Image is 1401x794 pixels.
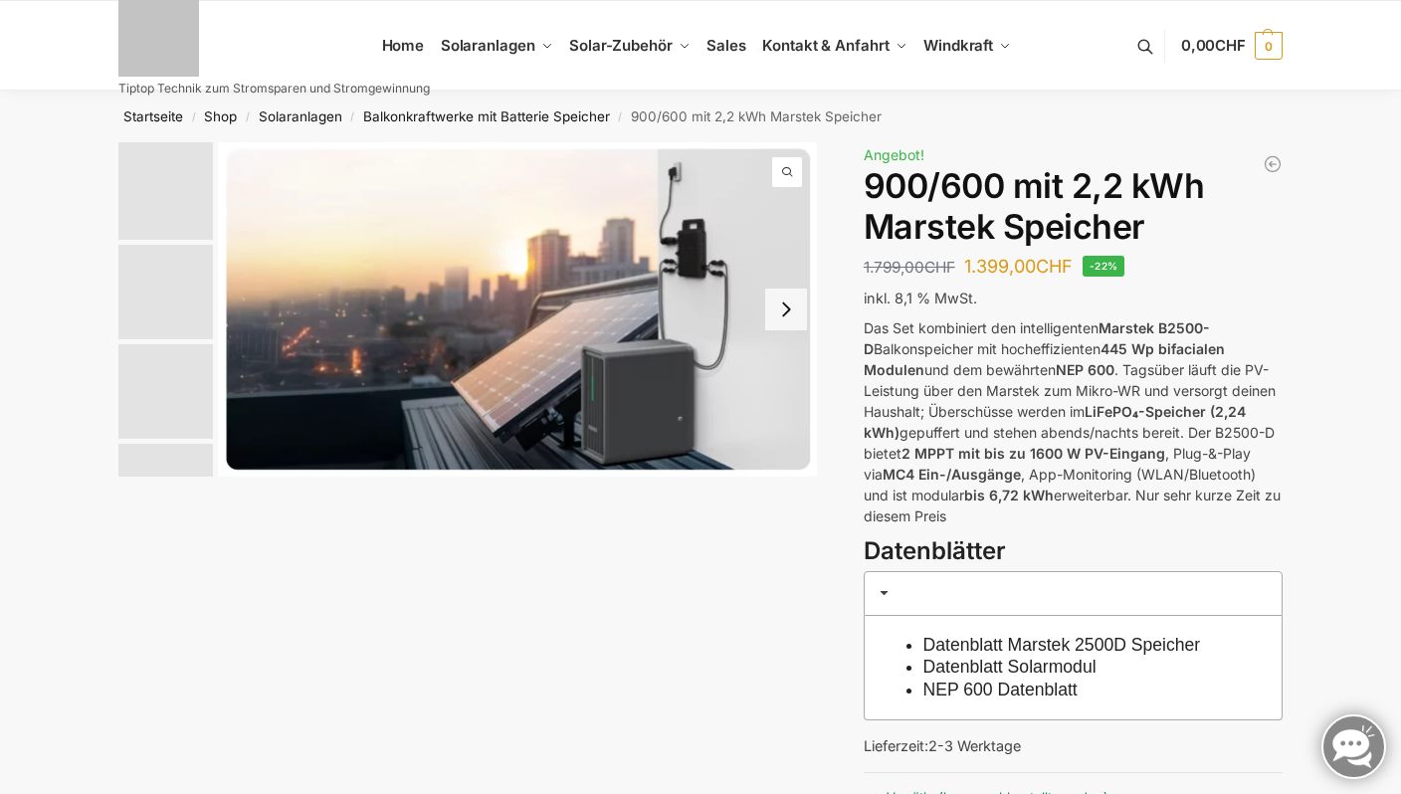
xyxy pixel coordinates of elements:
[1255,32,1283,60] span: 0
[864,258,955,277] bdi: 1.799,00
[218,142,817,477] img: Balkonkraftwerk mit Marstek Speicher
[363,108,610,124] a: Balkonkraftwerke mit Batterie Speicher
[964,487,1054,503] strong: bis 6,72 kWh
[923,680,1078,699] a: NEP 600 Datenblatt
[901,445,1165,462] strong: 2 MPPT mit bis zu 1600 W PV-Eingang
[928,737,1021,754] span: 2-3 Werktage
[84,91,1318,142] nav: Breadcrumb
[1215,36,1246,55] span: CHF
[864,166,1283,248] h1: 900/600 mit 2,2 kWh Marstek Speicher
[218,142,817,477] a: Balkonkraftwerk mit Marstek Speicher5 1
[259,108,342,124] a: Solaranlagen
[118,444,213,538] img: ChatGPT Image 29. März 2025, 12_41_06
[762,36,889,55] span: Kontakt & Anfahrt
[118,245,213,339] img: Marstek Balkonkraftwerk
[118,142,213,240] img: Balkonkraftwerk mit Marstek Speicher
[1083,256,1125,277] span: -22%
[118,83,430,95] p: Tiptop Technik zum Stromsparen und Stromgewinnung
[923,635,1201,655] a: Datenblatt Marstek 2500D Speicher
[1056,361,1114,378] strong: NEP 600
[432,1,560,91] a: Solaranlagen
[441,36,535,55] span: Solaranlagen
[923,657,1097,677] a: Datenblatt Solarmodul
[610,109,631,125] span: /
[754,1,915,91] a: Kontakt & Anfahrt
[561,1,699,91] a: Solar-Zubehör
[237,109,258,125] span: /
[864,737,1021,754] span: Lieferzeit:
[864,146,924,163] span: Angebot!
[204,108,237,124] a: Shop
[1036,256,1073,277] span: CHF
[864,534,1283,569] h3: Datenblätter
[699,1,754,91] a: Sales
[864,290,977,306] span: inkl. 8,1 % MwSt.
[183,109,204,125] span: /
[964,256,1073,277] bdi: 1.399,00
[1181,36,1246,55] span: 0,00
[342,109,363,125] span: /
[1263,154,1283,174] a: Steckerkraftwerk mit 8 KW Speicher und 8 Solarmodulen mit 3600 Watt
[883,466,1021,483] strong: MC4 Ein-/Ausgänge
[864,317,1283,526] p: Das Set kombiniert den intelligenten Balkonspeicher mit hocheffizienten und dem bewährten . Tagsü...
[123,108,183,124] a: Startseite
[118,344,213,439] img: Anschlusskabel-3meter_schweizer-stecker
[569,36,673,55] span: Solar-Zubehör
[765,289,807,330] button: Next slide
[915,1,1020,91] a: Windkraft
[923,36,993,55] span: Windkraft
[1181,16,1283,76] a: 0,00CHF 0
[924,258,955,277] span: CHF
[706,36,746,55] span: Sales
